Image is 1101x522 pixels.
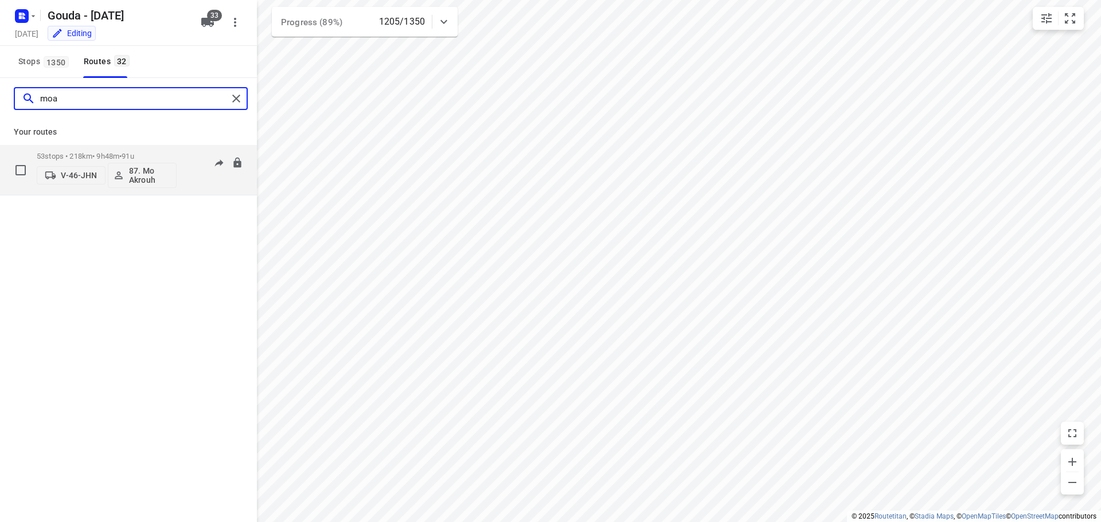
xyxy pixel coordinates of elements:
[207,10,222,21] span: 33
[129,166,171,185] p: 87. Mo Akrouh
[379,15,425,29] p: 1205/1350
[84,54,133,69] div: Routes
[37,152,177,160] p: 53 stops • 218km • 9h48m
[962,512,1006,520] a: OpenMapTiles
[272,7,458,37] div: Progress (89%)1205/1350
[43,6,192,25] h5: Gouda - [DATE]
[9,159,32,182] span: Select
[14,126,243,138] p: Your routes
[196,11,219,34] button: 33
[224,11,247,34] button: More
[1059,7,1082,30] button: Fit zoom
[874,512,907,520] a: Routetitan
[1035,7,1058,30] button: Map settings
[40,90,228,108] input: Search routes
[122,152,134,160] span: 91u
[208,152,231,175] button: Send to driver
[852,512,1096,520] li: © 2025 , © , © © contributors
[281,17,342,28] span: Progress (89%)
[1033,7,1084,30] div: small contained button group
[1011,512,1059,520] a: OpenStreetMap
[119,152,122,160] span: •
[108,163,177,188] button: 87. Mo Akrouh
[114,55,130,66] span: 32
[18,54,72,69] span: Stops
[44,56,69,68] span: 1350
[10,27,43,40] h5: [DATE]
[52,28,92,39] div: Editing
[61,171,97,180] p: V-46-JHN
[37,166,106,185] button: V-46-JHN
[232,157,243,170] button: Lock route
[915,512,954,520] a: Stadia Maps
